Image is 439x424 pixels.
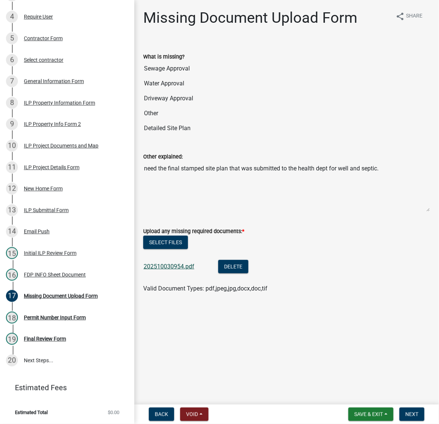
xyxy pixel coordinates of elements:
span: Valid Document Types: pdf,jpeg,jpg,docx,doc,tif [143,285,267,292]
button: Delete [218,260,248,273]
div: 11 [6,161,18,173]
span: Save & Exit [354,411,383,417]
div: Permit Number Input Form [24,315,86,320]
div: Email Push [24,229,50,234]
span: Void [186,411,198,417]
button: Back [149,408,174,421]
div: 7 [6,75,18,87]
div: Require User [24,14,53,19]
div: 20 [6,355,18,367]
div: FDP INFO Sheet Document [24,272,86,277]
div: General Information Form [24,79,84,84]
div: 18 [6,312,18,324]
div: 10 [6,140,18,152]
div: ILP Submittal Form [24,208,69,213]
i: share [396,12,405,21]
div: Contractor Form [24,36,63,41]
span: Next [405,411,418,417]
button: Void [180,408,208,421]
div: 9 [6,118,18,130]
div: ILP Property Info Form 2 [24,122,81,127]
wm-modal-confirm: Delete Document [218,264,248,271]
button: shareShare [390,9,429,23]
label: Upload any missing required documents: [143,229,244,234]
div: New Home Form [24,186,63,191]
div: ILP Property Information Form [24,100,95,106]
div: 17 [6,290,18,302]
textarea: need the final stamped site plan that was submitted to the health dept for well and septic. [143,161,430,212]
button: Next [399,408,424,421]
div: 13 [6,204,18,216]
span: Share [406,12,423,21]
button: Select files [143,236,188,249]
div: ILP Project Documents and Map [24,143,98,148]
span: Estimated Total [15,410,48,415]
label: What is missing? [143,54,185,60]
div: 8 [6,97,18,109]
div: Select contractor [24,57,63,63]
div: Missing Document Upload Form [24,293,98,299]
a: 202510030954.pdf [144,263,194,270]
div: 16 [6,269,18,281]
span: Back [155,411,168,417]
div: 14 [6,226,18,238]
div: ILP Project Details Form [24,165,79,170]
label: Other explained: [143,154,183,160]
span: $0.00 [108,410,119,415]
div: Initial ILP Review Form [24,251,76,256]
div: Final Review Form [24,336,66,342]
div: 6 [6,54,18,66]
button: Save & Exit [348,408,393,421]
div: 5 [6,32,18,44]
div: 4 [6,11,18,23]
a: Estimated Fees [6,380,122,395]
div: 15 [6,247,18,259]
div: 19 [6,333,18,345]
div: 12 [6,183,18,195]
h1: Missing Document Upload Form [143,9,357,27]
